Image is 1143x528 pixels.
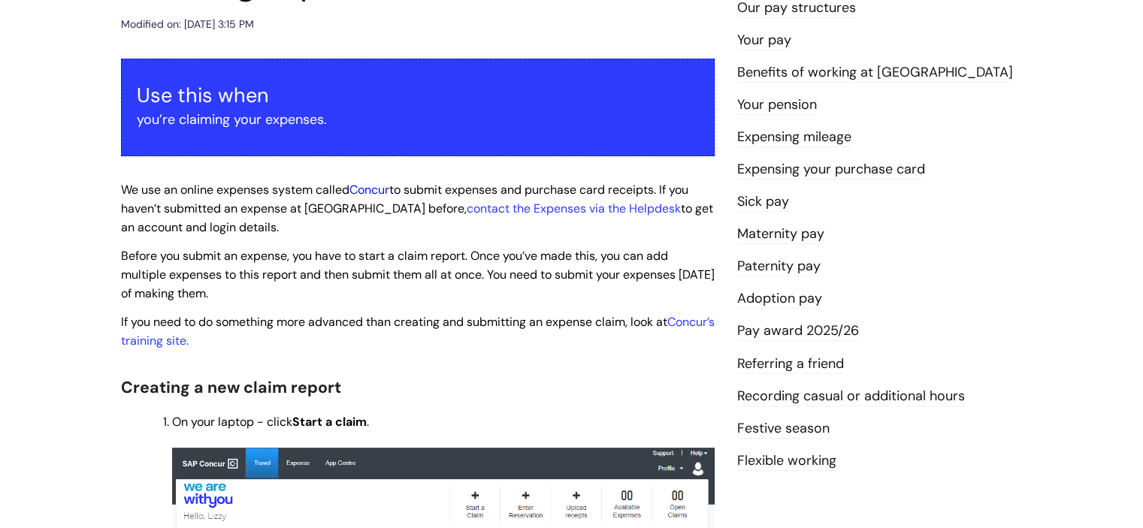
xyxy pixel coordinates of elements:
a: Maternity pay [737,225,824,244]
span: If you need to do something more advanced than creating and submitting an expense claim, look at [121,314,667,330]
a: Your pension [737,95,817,115]
span: On your laptop - click . [172,414,369,430]
a: contact the Expenses via the Helpdesk [467,201,681,216]
span: We use an online expenses system called to submit expenses and purchase card receipts. If you hav... [121,182,713,235]
a: Referring a friend [737,355,844,374]
div: Modified on: [DATE] 3:15 PM [121,15,254,34]
a: Sick pay [737,192,789,212]
p: you’re claiming your expenses. [137,107,699,131]
a: Expensing mileage [737,128,851,147]
strong: Start a claim [292,414,367,430]
a: Your pay [737,31,791,50]
a: Paternity pay [737,257,821,276]
a: Recording casual or additional hours [737,387,965,406]
span: Creating a new claim report [121,377,341,398]
a: Festive season [737,419,830,439]
a: Flexible working [737,451,836,471]
a: Benefits of working at [GEOGRAPHIC_DATA] [737,63,1013,83]
a: Concur [349,182,389,198]
a: Adoption pay [737,289,822,309]
span: Before you submit an expense, you have to start a claim report. Once you’ve made this, you can ad... [121,248,715,301]
h3: Use this when [137,83,699,107]
a: Expensing your purchase card [737,160,925,180]
span: . [121,314,715,348]
a: Concur’s training site [121,314,715,348]
a: Pay award 2025/26 [737,321,859,341]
